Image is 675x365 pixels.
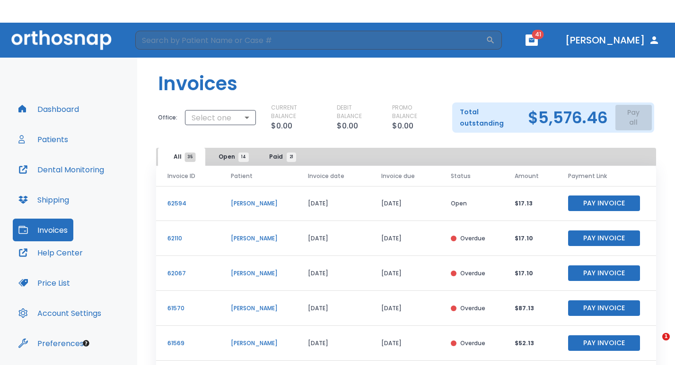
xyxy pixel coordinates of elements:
span: 1 [662,333,670,340]
td: [DATE] [370,186,440,221]
input: Search by Patient Name or Case # [135,31,486,50]
p: DEBIT BALANCE [337,103,377,120]
td: Open [439,186,503,221]
td: [DATE] [297,326,369,361]
p: $0.00 [271,120,292,132]
p: $0.00 [392,120,413,132]
p: $17.13 [515,199,545,208]
p: [PERSON_NAME] [231,304,285,313]
button: Pay Invoice [568,335,640,351]
td: [DATE] [297,291,369,326]
td: [DATE] [370,291,440,326]
p: 62110 [167,234,208,243]
span: Open [219,153,244,161]
span: Payment Link [568,172,607,180]
p: 62067 [167,269,208,278]
p: Overdue [460,339,485,348]
p: $17.10 [515,234,545,243]
span: Invoice due [381,172,415,180]
p: $87.13 [515,304,545,313]
button: Pay Invoice [568,230,640,246]
span: 14 [238,153,249,162]
button: Dashboard [13,98,85,120]
p: [PERSON_NAME] [231,199,285,208]
p: 61569 [167,339,208,348]
img: Orthosnap [11,30,112,50]
span: 21 [287,153,296,162]
td: [DATE] [370,256,440,291]
td: [DATE] [297,186,369,221]
a: Pay Invoice [568,339,640,347]
button: Shipping [13,188,75,211]
p: 61570 [167,304,208,313]
td: [DATE] [297,256,369,291]
a: Pay Invoice [568,199,640,207]
p: 62594 [167,199,208,208]
span: Invoice date [308,172,344,180]
iframe: Intercom live chat [643,333,666,356]
span: Patient [231,172,253,180]
p: CURRENT BALANCE [271,103,322,120]
button: Patients [13,128,74,151]
p: $0.00 [337,120,358,132]
a: Pay Invoice [568,304,640,312]
span: Amount [515,172,539,180]
button: Help Center [13,241,88,264]
p: [PERSON_NAME] [231,269,285,278]
button: Account Settings [13,302,107,324]
p: Overdue [460,304,485,313]
a: Pay Invoice [568,269,640,277]
span: 35 [184,153,195,162]
button: Pay Invoice [568,195,640,211]
h1: Invoices [158,69,237,98]
p: [PERSON_NAME] [231,339,285,348]
button: Pay Invoice [568,265,640,281]
button: Preferences [13,332,89,355]
div: Tooltip anchor [82,339,90,348]
h2: $5,576.46 [528,110,608,125]
div: tabs [158,148,306,166]
span: All [174,153,190,161]
p: Office: [158,113,177,122]
button: Invoices [13,219,73,241]
button: [PERSON_NAME] [561,32,664,49]
p: $17.10 [515,269,545,278]
span: Invoice ID [167,172,195,180]
button: Pay Invoice [568,300,640,316]
p: Total outstanding [460,106,520,129]
button: Dental Monitoring [13,158,110,181]
p: PROMO BALANCE [392,103,437,120]
p: Overdue [460,269,485,278]
p: $52.13 [515,339,545,348]
button: Price List [13,272,76,294]
span: Paid [269,153,291,161]
p: Overdue [460,234,485,243]
span: 41 [532,30,544,39]
td: [DATE] [297,221,369,256]
td: [DATE] [370,326,440,361]
p: [PERSON_NAME] [231,234,285,243]
span: Status [451,172,471,180]
a: Pay Invoice [568,234,640,242]
td: [DATE] [370,221,440,256]
div: Select one [185,108,256,127]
